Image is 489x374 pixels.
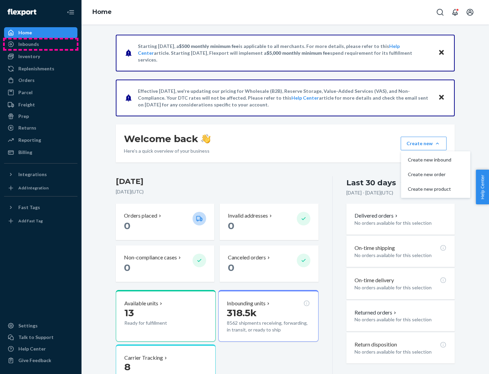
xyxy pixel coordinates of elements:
[355,309,398,317] button: Returned orders
[18,101,35,108] div: Freight
[18,218,43,224] div: Add Fast Tag
[18,171,47,178] div: Integrations
[18,137,41,143] div: Reporting
[476,170,489,204] button: Help Center
[64,5,77,19] button: Close Navigation
[4,169,77,180] button: Integrations
[437,48,446,58] button: Close
[402,167,469,182] button: Create new order
[4,355,77,366] button: Give Feedback
[408,187,451,191] span: Create new product
[4,122,77,133] a: Returns
[4,63,77,74] a: Replenishments
[4,111,77,122] a: Prep
[18,345,46,352] div: Help Center
[18,204,40,211] div: Fast Tags
[124,354,163,362] p: Carrier Tracking
[18,89,33,96] div: Parcel
[228,220,234,232] span: 0
[4,147,77,158] a: Billing
[355,316,447,323] p: No orders available for this selection
[355,341,397,348] p: Return disposition
[7,9,36,16] img: Flexport logo
[138,88,432,108] p: Effective [DATE], we're updating our pricing for Wholesale (B2B), Reserve Storage, Value-Added Se...
[267,50,330,56] span: $5,000 monthly minimum fee
[433,5,447,19] button: Open Search Box
[18,149,32,156] div: Billing
[18,53,40,60] div: Inventory
[124,320,187,326] p: Ready for fulfillment
[355,212,399,220] button: Delivered orders
[124,300,158,307] p: Available units
[4,183,77,193] a: Add Integration
[355,348,447,355] p: No orders available for this selection
[355,244,395,252] p: On-time shipping
[116,176,319,187] h3: [DATE]
[4,87,77,98] a: Parcel
[116,290,216,342] button: Available units13Ready for fulfillment
[87,2,117,22] ol: breadcrumbs
[355,252,447,259] p: No orders available for this selection
[346,189,393,196] p: [DATE] - [DATE] ( UTC )
[18,113,29,120] div: Prep
[220,204,318,240] button: Invalid addresses 0
[18,185,49,191] div: Add Integration
[124,133,211,145] h1: Welcome back
[4,216,77,226] a: Add Fast Tag
[228,212,268,220] p: Invalid addresses
[18,41,39,48] div: Inbounds
[4,343,77,354] a: Help Center
[124,148,211,154] p: Here’s a quick overview of your business
[463,5,477,19] button: Open account menu
[124,212,157,220] p: Orders placed
[220,245,318,282] button: Canceled orders 0
[179,43,239,49] span: $500 monthly minimum fee
[408,172,451,177] span: Create new order
[437,93,446,103] button: Close
[124,307,134,319] span: 13
[408,157,451,162] span: Create new inbound
[92,8,112,16] a: Home
[402,153,469,167] button: Create new inbound
[138,43,432,63] p: Starting [DATE], a is applicable to all merchants. For more details, please refer to this article...
[346,177,396,188] div: Last 30 days
[355,284,447,291] p: No orders available for this selection
[227,307,257,319] span: 318.5k
[18,357,51,364] div: Give Feedback
[124,254,177,261] p: Non-compliance cases
[18,334,54,341] div: Talk to Support
[18,65,54,72] div: Replenishments
[116,188,319,195] p: [DATE] ( UTC )
[402,182,469,197] button: Create new product
[18,124,36,131] div: Returns
[227,320,310,333] p: 8562 shipments receiving, forwarding, in transit, or ready to ship
[291,95,319,101] a: Help Center
[448,5,462,19] button: Open notifications
[355,220,447,226] p: No orders available for this selection
[18,29,32,36] div: Home
[124,361,130,373] span: 8
[4,39,77,50] a: Inbounds
[116,245,214,282] button: Non-compliance cases 0
[4,332,77,343] a: Talk to Support
[18,322,38,329] div: Settings
[227,300,266,307] p: Inbounding units
[218,290,318,342] button: Inbounding units318.5k8562 shipments receiving, forwarding, in transit, or ready to ship
[4,27,77,38] a: Home
[4,202,77,213] button: Fast Tags
[228,254,266,261] p: Canceled orders
[201,134,211,143] img: hand-wave emoji
[4,75,77,86] a: Orders
[4,51,77,62] a: Inventory
[124,262,130,273] span: 0
[401,137,447,150] button: Create newCreate new inboundCreate new orderCreate new product
[4,99,77,110] a: Freight
[124,220,130,232] span: 0
[355,276,394,284] p: On-time delivery
[4,135,77,146] a: Reporting
[228,262,234,273] span: 0
[18,77,35,84] div: Orders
